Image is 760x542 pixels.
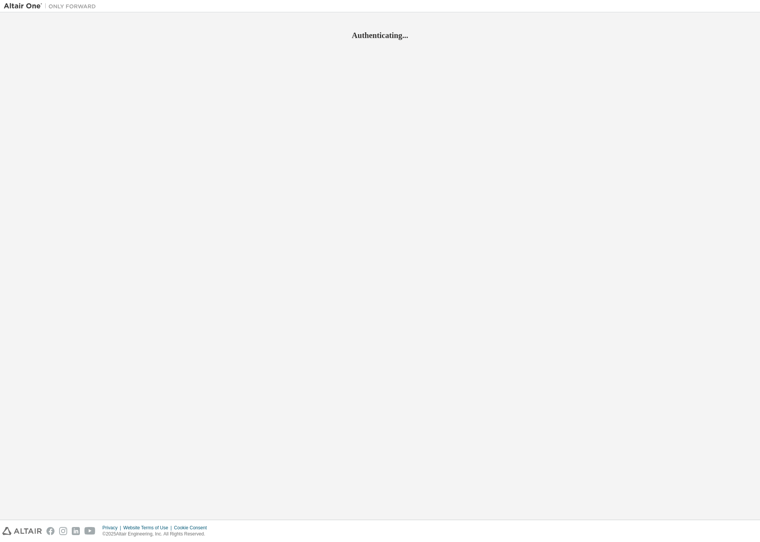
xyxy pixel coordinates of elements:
img: youtube.svg [84,527,96,535]
h2: Authenticating... [4,30,756,40]
img: altair_logo.svg [2,527,42,535]
img: Altair One [4,2,100,10]
img: instagram.svg [59,527,67,535]
div: Privacy [102,525,123,531]
div: Cookie Consent [174,525,211,531]
p: © 2025 Altair Engineering, Inc. All Rights Reserved. [102,531,211,537]
img: linkedin.svg [72,527,80,535]
img: facebook.svg [46,527,55,535]
div: Website Terms of Use [123,525,174,531]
